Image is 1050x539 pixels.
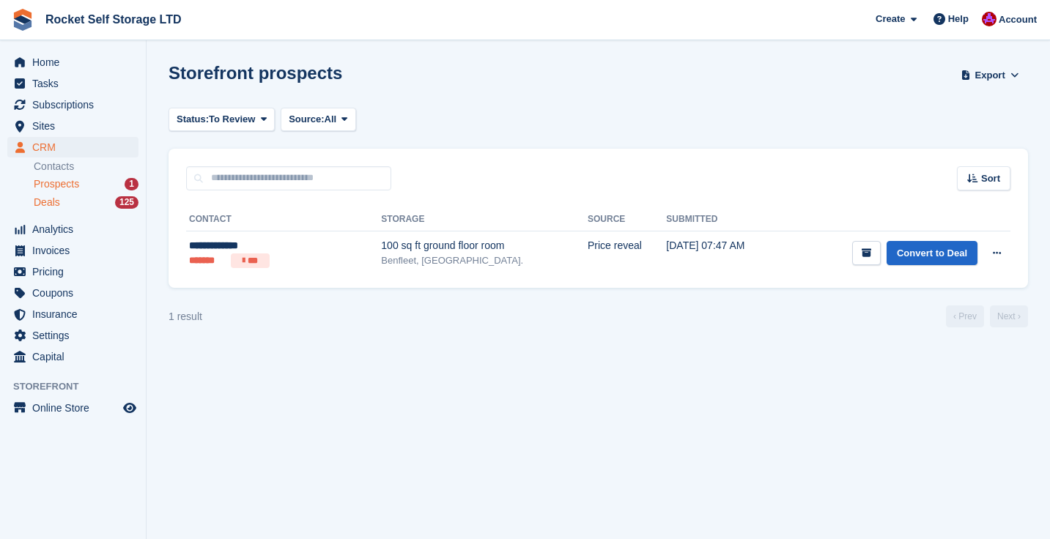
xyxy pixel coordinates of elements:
span: Online Store [32,398,120,418]
a: menu [7,116,138,136]
div: 125 [115,196,138,209]
h1: Storefront prospects [169,63,342,83]
span: Account [999,12,1037,27]
span: Status: [177,112,209,127]
a: menu [7,137,138,157]
th: Contact [186,208,381,231]
span: Pricing [32,261,120,282]
a: Next [990,305,1028,327]
a: menu [7,240,138,261]
button: Source: All [281,108,356,132]
span: Capital [32,346,120,367]
img: Lee Tresadern [982,12,997,26]
td: Price reveal [588,231,666,276]
span: Deals [34,196,60,209]
span: To Review [209,112,255,127]
span: Create [876,12,905,26]
span: Subscriptions [32,94,120,115]
span: Invoices [32,240,120,261]
div: Benfleet, [GEOGRAPHIC_DATA]. [381,253,588,268]
a: Rocket Self Storage LTD [40,7,188,31]
a: menu [7,94,138,115]
button: Status: To Review [169,108,275,132]
span: Analytics [32,219,120,239]
a: Deals 125 [34,195,138,210]
a: Prospects 1 [34,176,138,192]
th: Storage [381,208,588,231]
a: Contacts [34,160,138,174]
th: Source [588,208,666,231]
span: CRM [32,137,120,157]
a: menu [7,261,138,282]
a: menu [7,73,138,94]
th: Submitted [666,208,780,231]
nav: Page [943,305,1031,327]
a: Convert to Deal [887,241,977,265]
a: menu [7,219,138,239]
span: Settings [32,325,120,346]
span: Prospects [34,177,79,191]
a: menu [7,346,138,367]
span: Coupons [32,283,120,303]
td: [DATE] 07:47 AM [666,231,780,276]
span: Home [32,52,120,73]
span: Export [975,68,1005,83]
img: stora-icon-8386f47178a22dfd0bd8f6a31ec36ba5ce8667c1dd55bd0f319d3a0aa187defe.svg [12,9,34,31]
span: Source: [289,112,324,127]
a: Preview store [121,399,138,417]
span: Insurance [32,304,120,324]
span: Help [948,12,969,26]
span: Tasks [32,73,120,94]
span: Sort [981,171,1000,186]
a: menu [7,304,138,324]
span: Storefront [13,379,146,394]
div: 100 sq ft ground floor room [381,238,588,253]
div: 1 [125,178,138,190]
div: 1 result [169,309,202,324]
a: menu [7,325,138,346]
a: menu [7,52,138,73]
span: All [325,112,337,127]
a: menu [7,283,138,303]
span: Sites [32,116,120,136]
a: Previous [946,305,984,327]
button: Export [958,63,1022,87]
a: menu [7,398,138,418]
